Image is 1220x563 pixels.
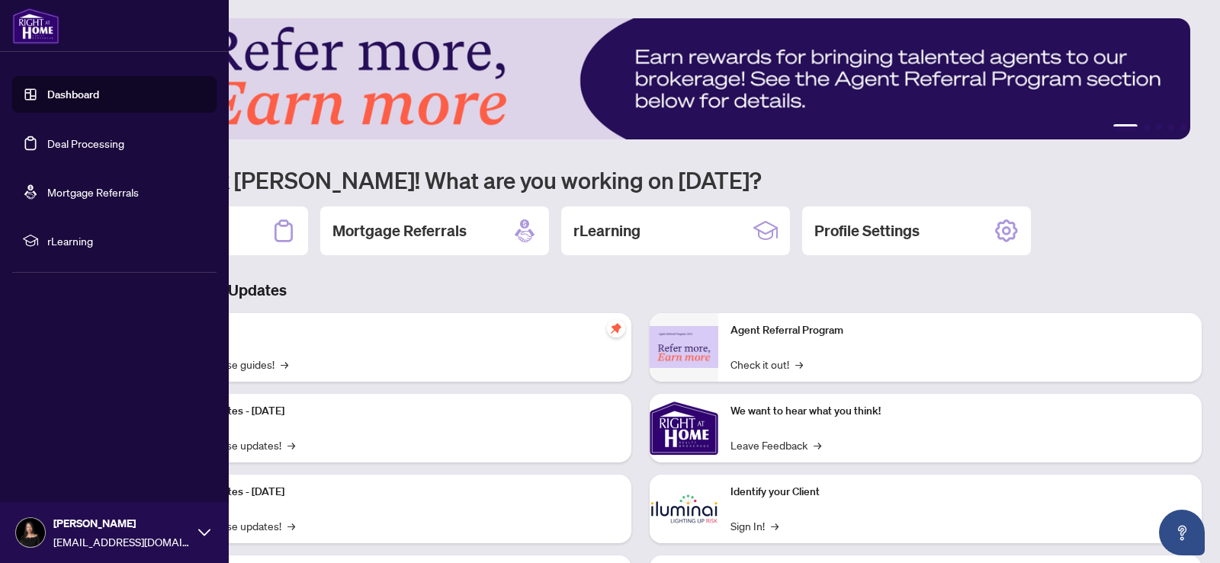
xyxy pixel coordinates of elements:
[1180,124,1186,130] button: 5
[607,319,625,337] span: pushpin
[79,280,1202,301] h3: Brokerage & Industry Updates
[650,475,718,543] img: Identify your Client
[287,517,295,534] span: →
[287,437,295,453] span: →
[730,356,803,373] a: Check it out!→
[730,322,1189,339] p: Agent Referral Program
[47,232,206,249] span: rLearning
[814,437,821,453] span: →
[650,326,718,368] img: Agent Referral Program
[730,403,1189,420] p: We want to hear what you think!
[1156,124,1162,130] button: 3
[1159,510,1205,555] button: Open asap
[1113,124,1138,130] button: 1
[160,403,619,420] p: Platform Updates - [DATE]
[16,518,45,547] img: Profile Icon
[79,18,1190,139] img: Slide 0
[53,533,191,550] span: [EMAIL_ADDRESS][DOMAIN_NAME]
[53,515,191,532] span: [PERSON_NAME]
[47,185,139,199] a: Mortgage Referrals
[650,394,718,462] img: We want to hear what you think!
[771,517,779,534] span: →
[79,165,1202,194] h1: Welcome back [PERSON_NAME]! What are you working on [DATE]?
[160,484,619,501] p: Platform Updates - [DATE]
[281,356,288,373] span: →
[573,220,640,242] h2: rLearning
[332,220,467,242] h2: Mortgage Referrals
[730,437,821,453] a: Leave Feedback→
[1144,124,1150,130] button: 2
[47,136,124,150] a: Deal Processing
[160,322,619,339] p: Self-Help
[795,356,803,373] span: →
[730,517,779,534] a: Sign In!→
[12,8,59,44] img: logo
[814,220,920,242] h2: Profile Settings
[730,484,1189,501] p: Identify your Client
[47,88,99,101] a: Dashboard
[1168,124,1174,130] button: 4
